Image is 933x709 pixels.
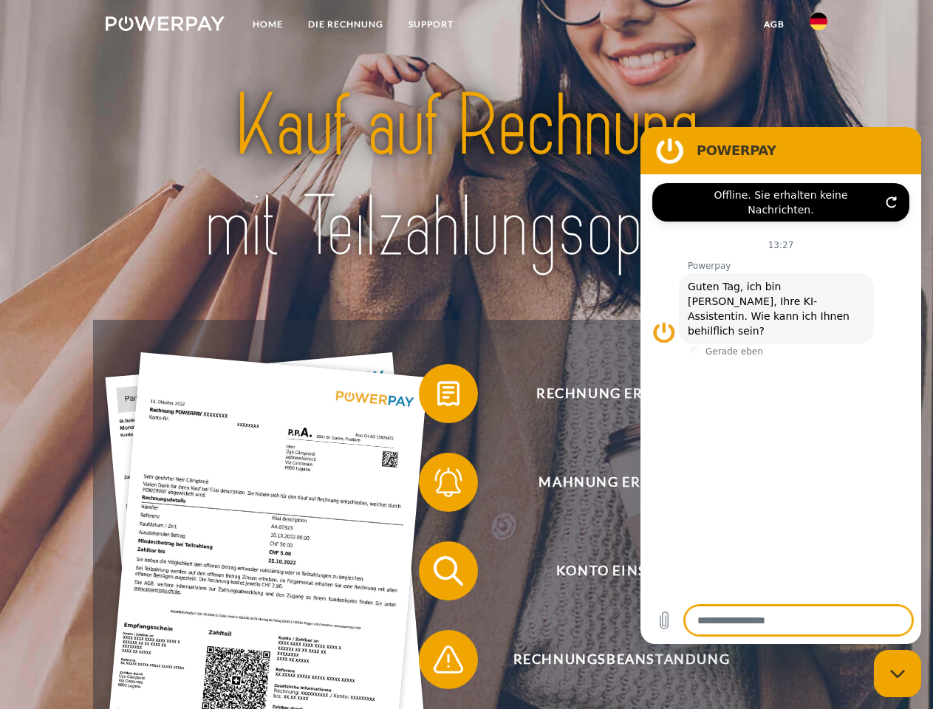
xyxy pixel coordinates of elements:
[430,552,467,589] img: qb_search.svg
[419,630,803,689] button: Rechnungsbeanstandung
[419,541,803,600] button: Konto einsehen
[440,630,802,689] span: Rechnungsbeanstandung
[141,71,792,283] img: title-powerpay_de.svg
[440,364,802,423] span: Rechnung erhalten?
[430,464,467,501] img: qb_bell.svg
[751,11,797,38] a: agb
[419,364,803,423] button: Rechnung erhalten?
[810,13,827,30] img: de
[106,16,225,31] img: logo-powerpay-white.svg
[295,11,396,38] a: DIE RECHNUNG
[419,453,803,512] button: Mahnung erhalten?
[396,11,466,38] a: SUPPORT
[440,453,802,512] span: Mahnung erhalten?
[440,541,802,600] span: Konto einsehen
[874,650,921,697] iframe: Schaltfläche zum Öffnen des Messaging-Fensters; Konversation läuft
[640,127,921,644] iframe: Messaging-Fenster
[240,11,295,38] a: Home
[430,641,467,678] img: qb_warning.svg
[430,375,467,412] img: qb_bill.svg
